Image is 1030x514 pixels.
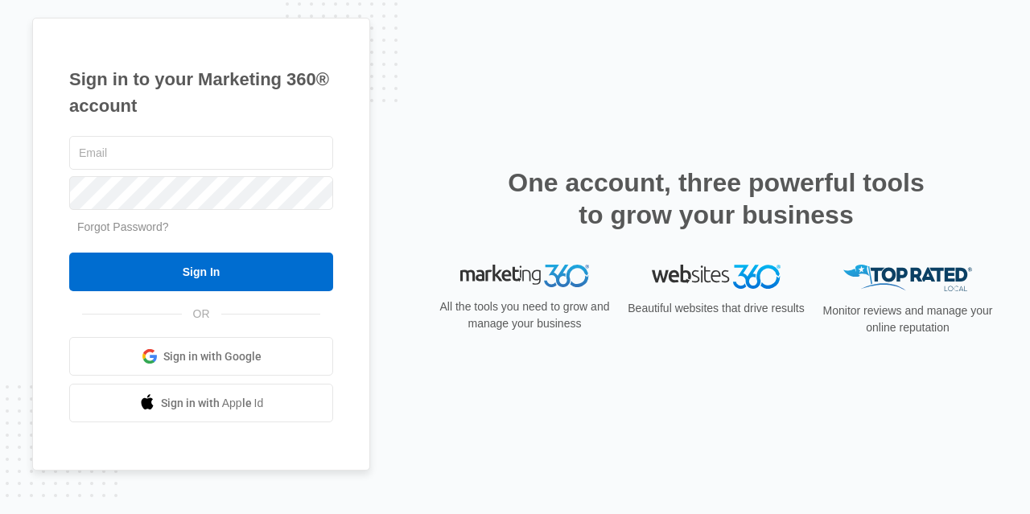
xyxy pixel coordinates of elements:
[460,265,589,287] img: Marketing 360
[69,337,333,376] a: Sign in with Google
[69,384,333,422] a: Sign in with Apple Id
[503,167,929,231] h2: One account, three powerful tools to grow your business
[77,220,169,233] a: Forgot Password?
[182,306,221,323] span: OR
[652,265,781,288] img: Websites 360
[818,302,998,336] p: Monitor reviews and manage your online reputation
[626,300,806,317] p: Beautiful websites that drive results
[69,136,333,170] input: Email
[69,66,333,119] h1: Sign in to your Marketing 360® account
[69,253,333,291] input: Sign In
[435,298,615,332] p: All the tools you need to grow and manage your business
[161,395,264,412] span: Sign in with Apple Id
[843,265,972,291] img: Top Rated Local
[163,348,262,365] span: Sign in with Google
